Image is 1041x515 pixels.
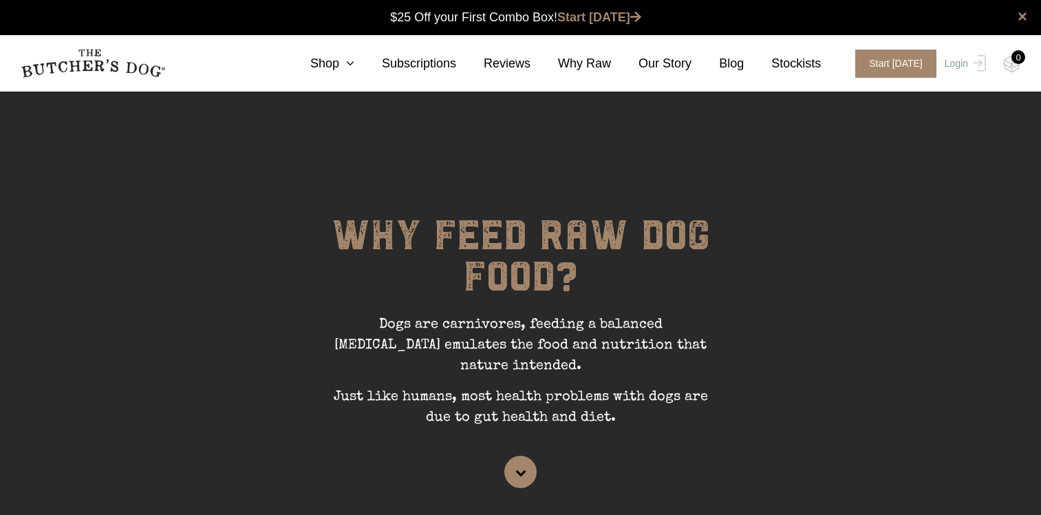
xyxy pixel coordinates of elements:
[941,50,986,78] a: Login
[691,54,744,73] a: Blog
[283,54,354,73] a: Shop
[354,54,456,73] a: Subscriptions
[456,54,530,73] a: Reviews
[1011,50,1025,64] div: 0
[1003,55,1020,73] img: TBD_Cart-Empty.png
[530,54,611,73] a: Why Raw
[744,54,821,73] a: Stockists
[314,387,727,439] p: Just like humans, most health problems with dogs are due to gut health and diet.
[855,50,936,78] span: Start [DATE]
[557,10,641,24] a: Start [DATE]
[314,315,727,387] p: Dogs are carnivores, feeding a balanced [MEDICAL_DATA] emulates the food and nutrition that natur...
[841,50,941,78] a: Start [DATE]
[611,54,691,73] a: Our Story
[314,215,727,315] h1: WHY FEED RAW DOG FOOD?
[1018,8,1027,25] a: close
